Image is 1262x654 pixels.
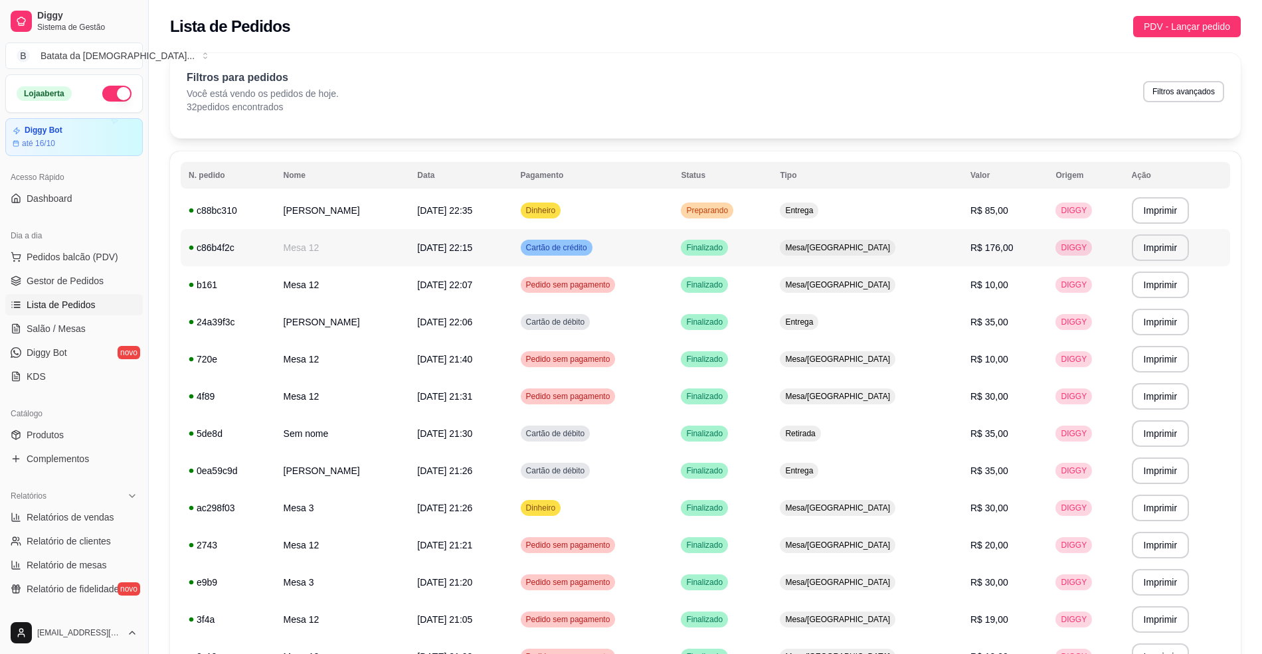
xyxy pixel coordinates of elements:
a: Diggy Botaté 16/10 [5,118,143,156]
span: Finalizado [683,317,725,327]
span: DIGGY [1058,317,1089,327]
a: Complementos [5,448,143,469]
a: Dashboard [5,188,143,209]
td: Mesa 12 [276,266,410,303]
span: Retirada [782,428,818,439]
span: B [17,49,30,62]
div: Catálogo [5,403,143,424]
button: Imprimir [1132,197,1190,224]
span: Mesa/[GEOGRAPHIC_DATA] [782,391,893,402]
div: e9b9 [189,576,268,589]
td: Mesa 12 [276,341,410,378]
th: Status [673,162,772,189]
span: DIGGY [1058,428,1089,439]
span: Finalizado [683,540,725,550]
span: Mesa/[GEOGRAPHIC_DATA] [782,503,893,513]
span: Salão / Mesas [27,322,86,335]
span: [DATE] 21:20 [417,577,472,588]
span: DIGGY [1058,391,1089,402]
span: R$ 35,00 [970,465,1008,476]
button: Imprimir [1132,495,1190,521]
td: Mesa 12 [276,378,410,415]
a: Relatório de mesas [5,554,143,576]
a: Diggy Botnovo [5,342,143,363]
span: DIGGY [1058,465,1089,476]
span: Entrega [782,317,816,327]
a: Relatórios de vendas [5,507,143,528]
span: Finalizado [683,354,725,365]
article: Diggy Bot [25,125,62,135]
span: DIGGY [1058,540,1089,550]
span: Finalizado [683,280,725,290]
h2: Lista de Pedidos [170,16,290,37]
span: Sistema de Gestão [37,22,137,33]
div: Acesso Rápido [5,167,143,188]
span: DIGGY [1058,354,1089,365]
span: R$ 85,00 [970,205,1008,216]
span: Mesa/[GEOGRAPHIC_DATA] [782,280,893,290]
div: 24a39f3c [189,315,268,329]
span: Finalizado [683,503,725,513]
span: R$ 35,00 [970,428,1008,439]
span: Pedido sem pagamento [523,280,613,290]
button: Imprimir [1132,569,1190,596]
div: 720e [189,353,268,366]
span: Pedido sem pagamento [523,354,613,365]
span: [DATE] 21:31 [417,391,472,402]
button: Imprimir [1132,420,1190,447]
span: Relatório de fidelidade [27,582,119,596]
td: Mesa 12 [276,601,410,638]
span: [DATE] 22:35 [417,205,472,216]
span: [DATE] 21:40 [417,354,472,365]
span: Lista de Pedidos [27,298,96,311]
td: [PERSON_NAME] [276,303,410,341]
span: Mesa/[GEOGRAPHIC_DATA] [782,577,893,588]
span: [DATE] 22:07 [417,280,472,290]
button: Imprimir [1132,606,1190,633]
span: Entrega [782,465,816,476]
span: Dinheiro [523,205,559,216]
span: Relatório de clientes [27,534,111,548]
button: Imprimir [1132,383,1190,410]
span: Gestor de Pedidos [27,274,104,287]
span: [DATE] 21:21 [417,540,472,550]
a: Relatório de fidelidadenovo [5,578,143,600]
th: Data [409,162,512,189]
span: Pedido sem pagamento [523,614,613,625]
span: Mesa/[GEOGRAPHIC_DATA] [782,540,893,550]
td: [PERSON_NAME] [276,192,410,229]
p: Você está vendo os pedidos de hoje. [187,87,339,100]
a: Gestor de Pedidos [5,270,143,291]
a: KDS [5,366,143,387]
span: DIGGY [1058,280,1089,290]
span: Cartão de débito [523,317,588,327]
div: Loja aberta [17,86,72,101]
div: 0ea59c9d [189,464,268,477]
a: Lista de Pedidos [5,294,143,315]
article: até 16/10 [22,138,55,149]
span: DIGGY [1058,503,1089,513]
span: DIGGY [1058,242,1089,253]
th: N. pedido [181,162,276,189]
span: Cartão de débito [523,465,588,476]
div: c88bc310 [189,204,268,217]
th: Ação [1124,162,1230,189]
th: Pagamento [513,162,674,189]
a: Salão / Mesas [5,318,143,339]
span: DIGGY [1058,205,1089,216]
div: 2743 [189,538,268,552]
button: Imprimir [1132,346,1190,372]
span: Finalizado [683,391,725,402]
span: Relatório de mesas [27,558,107,572]
span: Finalizado [683,465,725,476]
td: Mesa 3 [276,564,410,601]
span: Finalizado [683,614,725,625]
span: Finalizado [683,428,725,439]
span: Finalizado [683,577,725,588]
span: Mesa/[GEOGRAPHIC_DATA] [782,614,893,625]
span: Dashboard [27,192,72,205]
td: Mesa 12 [276,229,410,266]
span: PDV - Lançar pedido [1144,19,1230,34]
button: Pedidos balcão (PDV) [5,246,143,268]
span: KDS [27,370,46,383]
